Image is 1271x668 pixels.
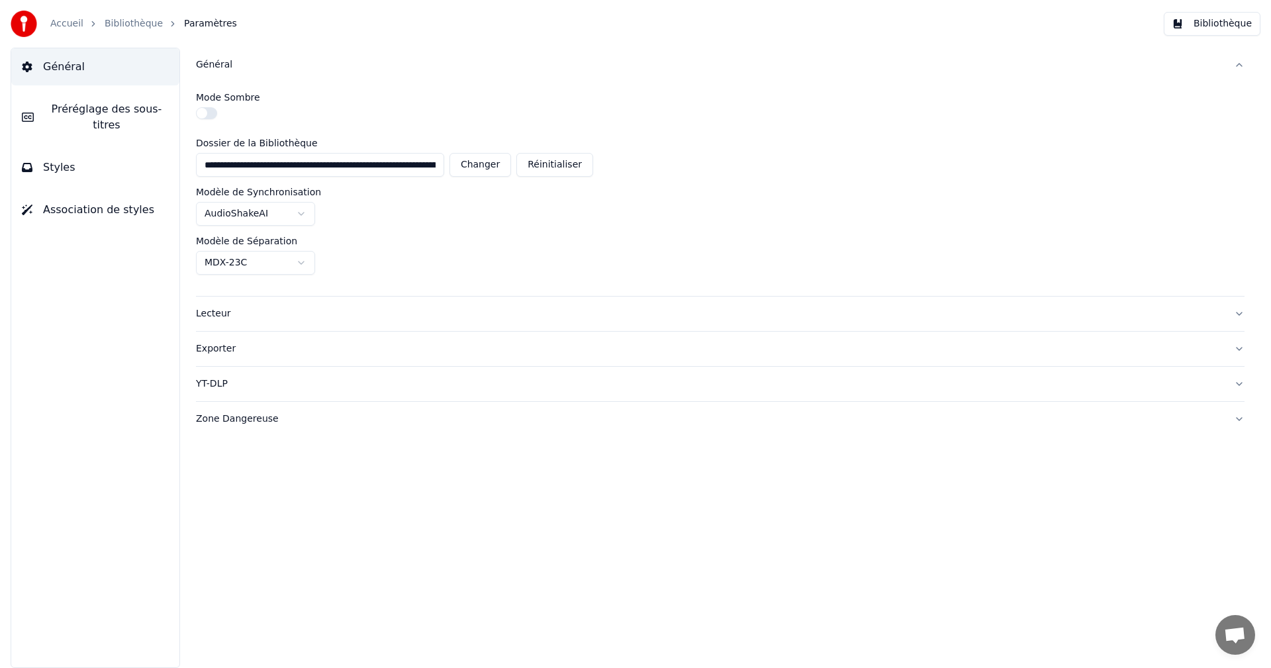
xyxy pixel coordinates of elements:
[11,48,179,85] button: Général
[11,91,179,144] button: Préréglage des sous-titres
[50,17,237,30] nav: breadcrumb
[43,160,75,175] span: Styles
[196,307,1223,320] div: Lecteur
[196,332,1245,366] button: Exporter
[196,58,1223,72] div: Général
[196,412,1223,426] div: Zone Dangereuse
[1164,12,1260,36] button: Bibliothèque
[196,48,1245,82] button: Général
[196,342,1223,356] div: Exporter
[1215,615,1255,655] div: Ouvrir le chat
[43,59,85,75] span: Général
[196,402,1245,436] button: Zone Dangereuse
[196,236,297,246] label: Modèle de Séparation
[196,297,1245,331] button: Lecteur
[196,187,321,197] label: Modèle de Synchronisation
[11,149,179,186] button: Styles
[196,82,1245,296] div: Général
[196,138,593,148] label: Dossier de la Bibliothèque
[196,367,1245,401] button: YT-DLP
[11,191,179,228] button: Association de styles
[196,93,260,102] label: Mode Sombre
[516,153,593,177] button: Réinitialiser
[184,17,237,30] span: Paramètres
[43,202,154,218] span: Association de styles
[50,17,83,30] a: Accueil
[105,17,163,30] a: Bibliothèque
[449,153,511,177] button: Changer
[44,101,169,133] span: Préréglage des sous-titres
[196,377,1223,391] div: YT-DLP
[11,11,37,37] img: youka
